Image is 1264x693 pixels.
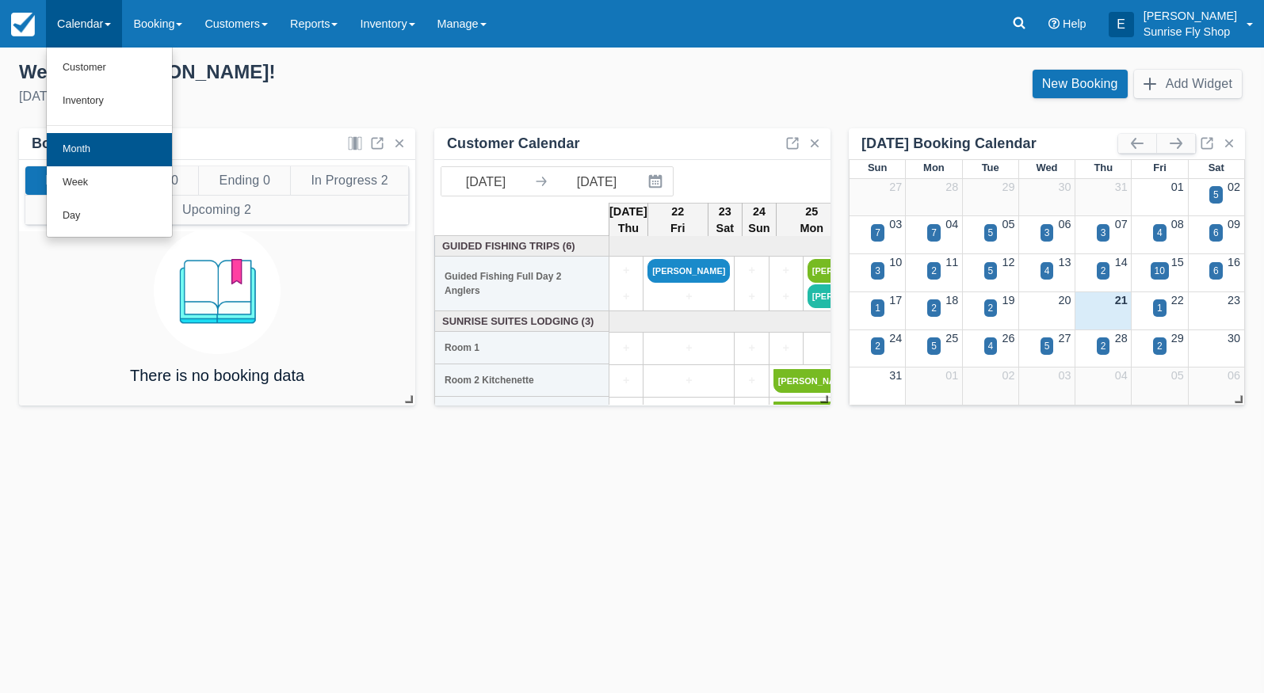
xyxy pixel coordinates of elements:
[435,332,609,364] th: Room 1
[1094,162,1113,173] span: Thu
[1228,294,1240,307] a: 23
[1109,12,1134,37] div: E
[945,332,958,345] a: 25
[945,181,958,193] a: 28
[875,226,880,240] div: 7
[773,369,963,393] a: [PERSON_NAME]
[1059,294,1071,307] a: 20
[1144,24,1237,40] p: Sunrise Fly Shop
[982,162,999,173] span: Tue
[945,256,958,268] a: 11
[647,203,708,238] th: 22 Fri
[739,340,764,357] a: +
[1157,339,1163,353] div: 2
[1134,70,1242,98] button: Add Widget
[1002,256,1014,268] a: 12
[1101,226,1106,240] div: 3
[931,226,937,240] div: 7
[1115,294,1128,307] a: 21
[1002,294,1014,307] a: 19
[1171,218,1184,230] a: 08
[868,162,887,173] span: Sun
[945,294,958,307] a: 18
[945,369,958,382] a: 01
[435,256,609,310] th: Guided Fishing Full Day 2 Anglers
[1059,256,1071,268] a: 13
[1002,218,1014,230] a: 05
[46,48,173,238] ul: Calendar
[1213,226,1219,240] div: 6
[773,340,799,357] a: +
[988,264,994,278] div: 5
[1171,332,1184,345] a: 29
[291,166,408,195] button: In Progress 2
[1059,369,1071,382] a: 03
[773,288,799,306] a: +
[647,372,730,390] a: +
[889,369,902,382] a: 31
[199,166,290,195] button: Ending 0
[1036,162,1057,173] span: Wed
[439,314,605,329] a: Sunrise Suites Lodging (3)
[1213,188,1219,202] div: 5
[1059,332,1071,345] a: 27
[1171,256,1184,268] a: 15
[1115,332,1128,345] a: 28
[875,264,880,278] div: 3
[931,301,937,315] div: 2
[641,167,673,196] button: Interact with the calendar and add the check-in date for your trip.
[32,135,166,153] div: Bookings by Month
[552,167,641,196] input: End Date
[47,133,172,166] a: Month
[647,340,730,357] a: +
[1171,369,1184,382] a: 05
[447,135,580,153] div: Customer Calendar
[613,340,639,357] a: +
[889,181,902,193] a: 27
[1115,256,1128,268] a: 14
[1044,264,1050,278] div: 4
[1044,226,1050,240] div: 3
[889,218,902,230] a: 03
[1059,181,1071,193] a: 30
[1063,17,1086,30] span: Help
[647,259,730,283] a: [PERSON_NAME]
[808,284,890,308] a: [PERSON_NAME]
[25,196,408,224] button: Upcoming 2
[47,51,172,85] a: Customer
[1002,369,1014,382] a: 02
[130,367,304,384] h4: There is no booking data
[1048,18,1060,29] i: Help
[1002,332,1014,345] a: 26
[923,162,945,173] span: Mon
[773,402,963,425] a: [PERSON_NAME]
[1209,162,1224,173] span: Sat
[739,372,764,390] a: +
[1228,218,1240,230] a: 09
[47,85,172,118] a: Inventory
[613,262,639,280] a: +
[773,262,799,280] a: +
[889,332,902,345] a: 24
[739,262,764,280] a: +
[1153,162,1167,173] span: Fri
[808,340,890,357] a: +
[1228,256,1240,268] a: 16
[1033,70,1128,98] a: New Booking
[875,301,880,315] div: 1
[1228,332,1240,345] a: 30
[435,397,609,429] th: Room 3
[1115,218,1128,230] a: 07
[1155,264,1165,278] div: 10
[931,339,937,353] div: 5
[47,166,172,200] a: Week
[435,364,609,397] th: Room 2 Kitchenette
[25,166,102,195] button: New 0
[613,372,639,390] a: +
[742,203,776,238] th: 24 Sun
[1144,8,1237,24] p: [PERSON_NAME]
[1044,339,1050,353] div: 5
[441,167,530,196] input: Start Date
[1213,264,1219,278] div: 6
[1157,301,1163,315] div: 1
